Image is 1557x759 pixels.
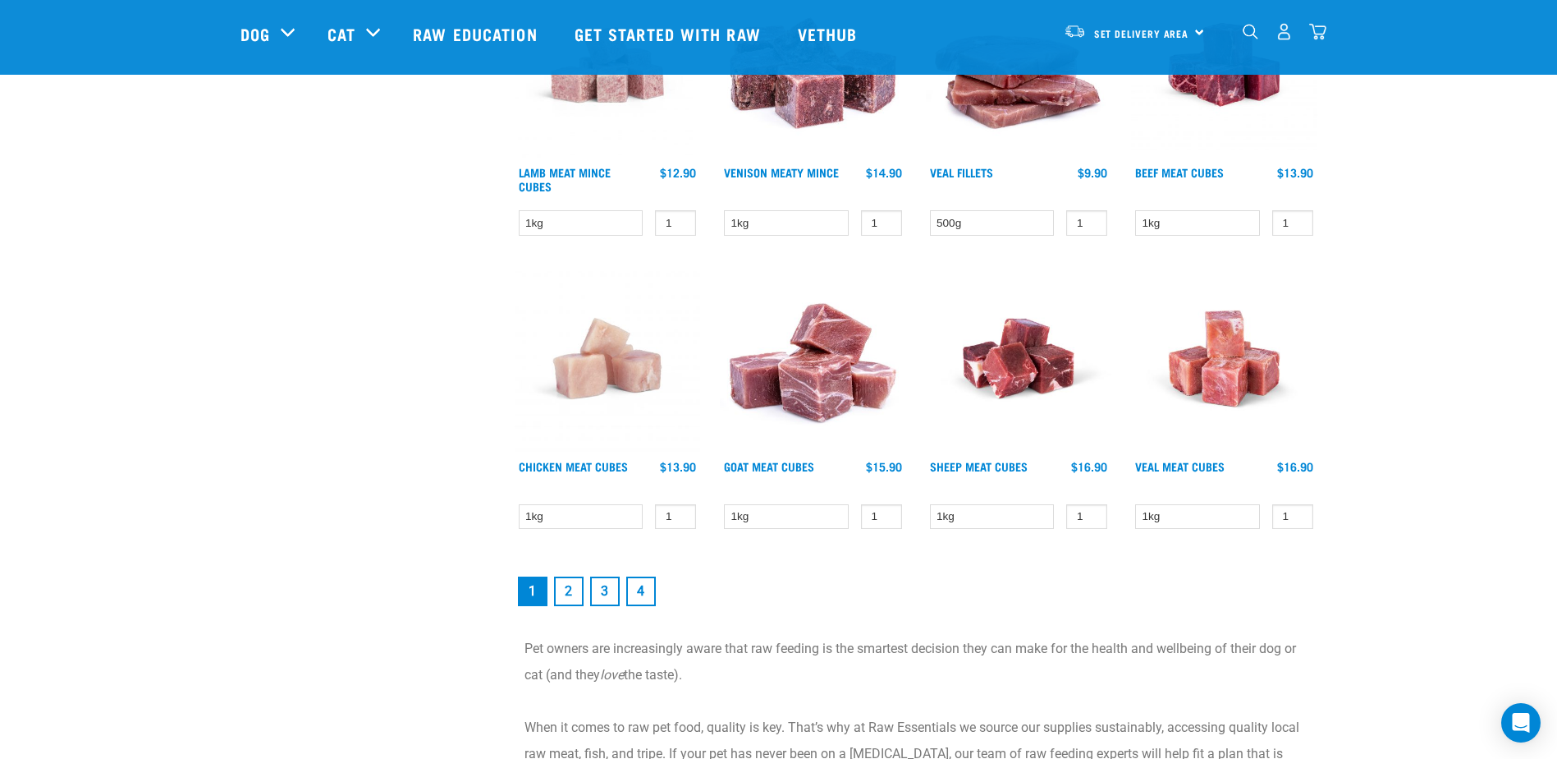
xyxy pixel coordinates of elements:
a: Venison Meaty Mince [724,169,839,175]
a: Beef Meat Cubes [1135,169,1224,175]
a: Get started with Raw [558,1,781,67]
input: 1 [1272,210,1313,236]
input: 1 [1066,504,1107,530]
a: Veal Fillets [930,169,993,175]
a: Vethub [781,1,878,67]
div: $15.90 [866,460,902,473]
div: $13.90 [1277,166,1313,179]
a: Raw Education [396,1,557,67]
input: 1 [861,504,902,530]
img: Veal Meat Cubes8454 [1131,265,1317,452]
img: home-icon@2x.png [1309,23,1326,40]
input: 1 [655,210,696,236]
div: $16.90 [1071,460,1107,473]
a: Goto page 4 [626,577,656,606]
a: Chicken Meat Cubes [519,463,628,469]
a: Sheep Meat Cubes [930,463,1028,469]
img: Sheep Meat [926,265,1112,452]
div: $12.90 [660,166,696,179]
input: 1 [861,210,902,236]
a: Goto page 2 [554,577,584,606]
a: Goto page 3 [590,577,620,606]
input: 1 [655,504,696,530]
a: Page 1 [518,577,547,606]
span: Set Delivery Area [1094,30,1189,36]
img: user.png [1275,23,1293,40]
input: 1 [1272,504,1313,530]
a: Dog [240,21,270,46]
a: Veal Meat Cubes [1135,463,1225,469]
a: Lamb Meat Mince Cubes [519,169,611,188]
div: $9.90 [1078,166,1107,179]
img: 1184 Wild Goat Meat Cubes Boneless 01 [720,265,906,452]
div: Open Intercom Messenger [1501,703,1541,743]
div: $13.90 [660,460,696,473]
img: home-icon-1@2x.png [1243,24,1258,39]
img: Chicken meat [515,265,701,452]
p: Pet owners are increasingly aware that raw feeding is the smartest decision they can make for the... [524,636,1307,688]
a: Cat [327,21,355,46]
div: $14.90 [866,166,902,179]
img: van-moving.png [1064,24,1086,39]
nav: pagination [515,573,1317,609]
em: love [600,667,624,683]
a: Goat Meat Cubes [724,463,814,469]
input: 1 [1066,210,1107,236]
div: $16.90 [1277,460,1313,473]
